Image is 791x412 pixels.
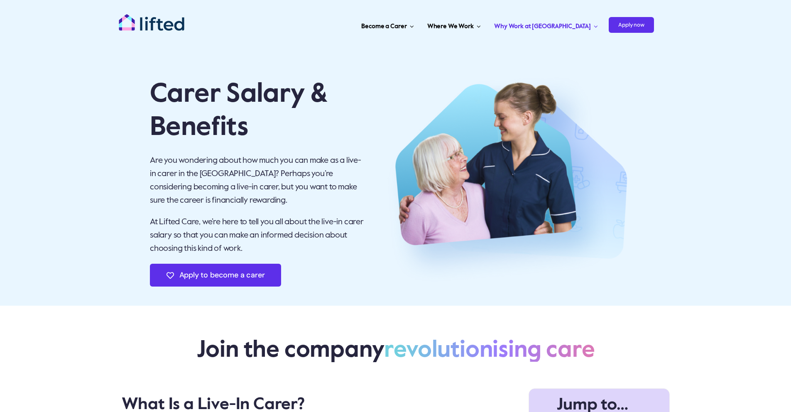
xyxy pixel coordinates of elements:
[249,12,654,37] nav: Carer Jobs Menu
[122,340,670,362] h2: Join the company
[609,12,654,37] a: Apply now
[118,14,185,22] a: lifted-logo
[384,340,595,362] span: revolutionising care
[609,17,654,33] span: Apply now
[361,20,407,33] span: Become a Carer
[179,271,265,280] span: Apply to become a carer
[150,264,281,287] a: Apply to become a carer
[425,12,483,37] a: Where We Work
[492,12,600,37] a: Why Work at [GEOGRAPHIC_DATA]
[427,20,474,33] span: Where We Work
[378,62,641,297] img: Beome a Carer – Hero Image
[494,20,591,33] span: Why Work at [GEOGRAPHIC_DATA]
[150,218,364,253] span: At Lifted Care, we’re here to tell you all about the live-in carer salary so that you can make an...
[359,12,416,37] a: Become a Carer
[150,157,361,205] span: Are you wondering about how much you can make as a live-in carer in the [GEOGRAPHIC_DATA]? Perhap...
[150,81,327,141] span: Carer Salary & Benefits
